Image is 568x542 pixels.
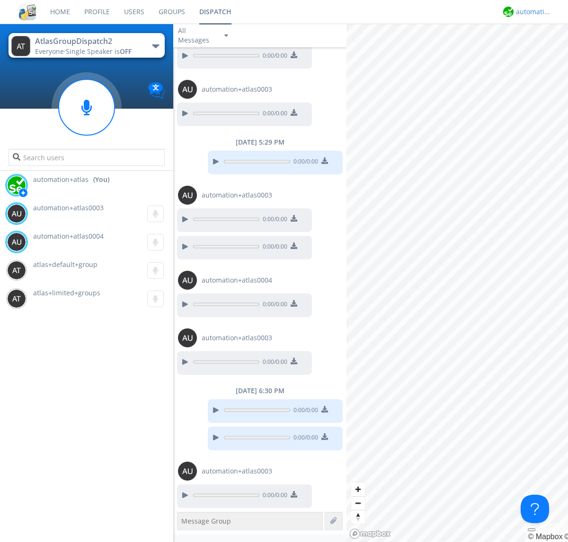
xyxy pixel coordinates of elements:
img: download media button [291,52,297,58]
span: 0:00 / 0:00 [259,109,287,120]
iframe: Toggle Customer Support [521,495,549,523]
div: [DATE] 6:30 PM [173,386,346,396]
span: 0:00 / 0:00 [290,406,318,416]
span: 0:00 / 0:00 [290,433,318,444]
span: atlas+limited+groups [33,288,100,297]
span: automation+atlas0003 [202,190,272,200]
img: 373638.png [7,204,26,223]
img: 373638.png [178,80,197,99]
span: 0:00 / 0:00 [259,215,287,225]
span: automation+atlas0003 [33,203,104,212]
img: Translation enabled [148,82,165,99]
span: 0:00 / 0:00 [290,157,318,168]
img: 373638.png [178,271,197,290]
span: atlas+default+group [33,260,98,269]
img: 373638.png [7,289,26,308]
img: 373638.png [11,36,30,56]
span: 0:00 / 0:00 [259,491,287,501]
img: 373638.png [7,232,26,251]
span: 0:00 / 0:00 [259,52,287,62]
img: download media button [291,358,297,364]
img: download media button [321,433,328,440]
span: Single Speaker is [66,47,132,56]
div: (You) [93,175,109,184]
button: Reset bearing to north [351,510,365,524]
span: automation+atlas0003 [202,466,272,476]
span: 0:00 / 0:00 [259,358,287,368]
img: 373638.png [7,261,26,280]
img: download media button [291,300,297,307]
div: All Messages [178,26,216,45]
img: download media button [321,406,328,413]
img: 373638.png [178,328,197,347]
span: automation+atlas0004 [202,275,272,285]
input: Search users [9,149,164,166]
div: AtlasGroupDispatch2 [35,36,142,47]
img: download media button [291,491,297,498]
img: d2d01cd9b4174d08988066c6d424eccd [503,7,514,17]
span: automation+atlas0004 [33,232,104,241]
img: download media button [291,109,297,116]
span: 0:00 / 0:00 [259,242,287,253]
button: Zoom in [351,482,365,496]
button: Zoom out [351,496,365,510]
img: download media button [291,215,297,222]
span: Reset bearing to north [351,510,365,524]
span: automation+atlas [33,175,89,184]
span: OFF [120,47,132,56]
span: automation+atlas0003 [202,85,272,94]
span: 0:00 / 0:00 [259,300,287,310]
div: Everyone · [35,47,142,56]
img: d2d01cd9b4174d08988066c6d424eccd [7,176,26,195]
div: automation+atlas [516,7,551,17]
img: 373638.png [178,186,197,205]
a: Mapbox [528,533,562,541]
a: Mapbox logo [349,528,391,539]
img: 373638.png [178,462,197,481]
img: caret-down-sm.svg [224,34,228,37]
span: automation+atlas0003 [202,333,272,343]
img: download media button [291,242,297,249]
button: AtlasGroupDispatch2Everyone·Single Speaker isOFF [9,33,164,58]
button: Toggle attribution [528,528,535,531]
div: [DATE] 5:29 PM [173,138,346,147]
img: cddb5a64eb264b2086981ab96f4c1ba7 [19,3,36,20]
img: download media button [321,157,328,164]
